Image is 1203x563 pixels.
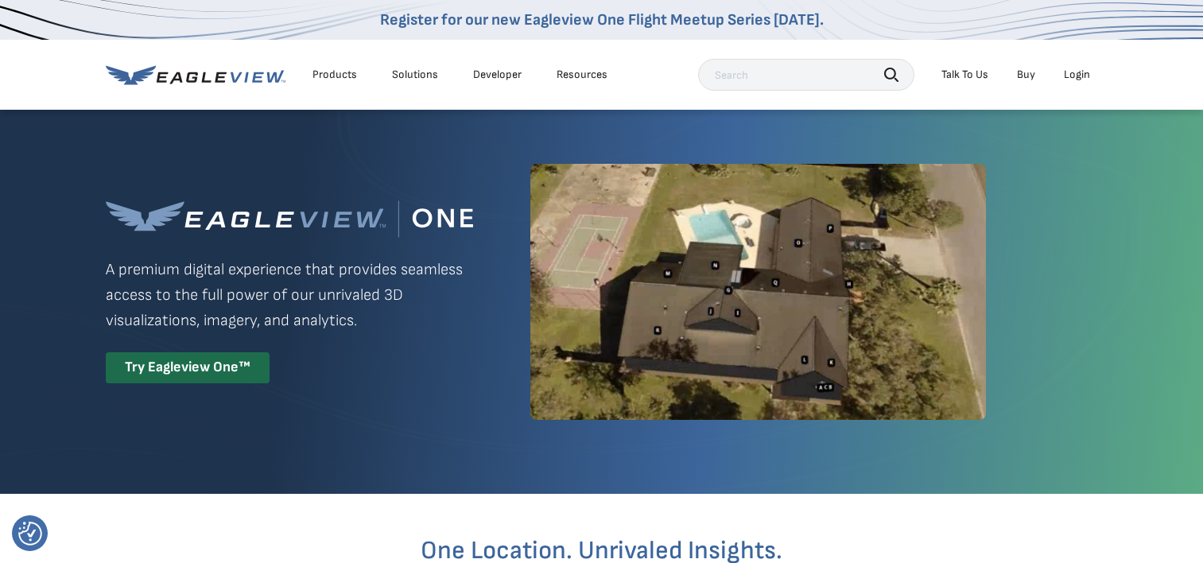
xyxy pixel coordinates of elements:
[1064,68,1090,82] div: Login
[380,10,824,29] a: Register for our new Eagleview One Flight Meetup Series [DATE].
[557,68,607,82] div: Resources
[18,522,42,546] img: Revisit consent button
[392,68,438,82] div: Solutions
[312,68,357,82] div: Products
[106,352,270,383] div: Try Eagleview One™
[473,68,522,82] a: Developer
[698,59,914,91] input: Search
[106,257,473,333] p: A premium digital experience that provides seamless access to the full power of our unrivaled 3D ...
[106,200,473,238] img: Eagleview One™
[18,522,42,546] button: Consent Preferences
[1017,68,1035,82] a: Buy
[941,68,988,82] div: Talk To Us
